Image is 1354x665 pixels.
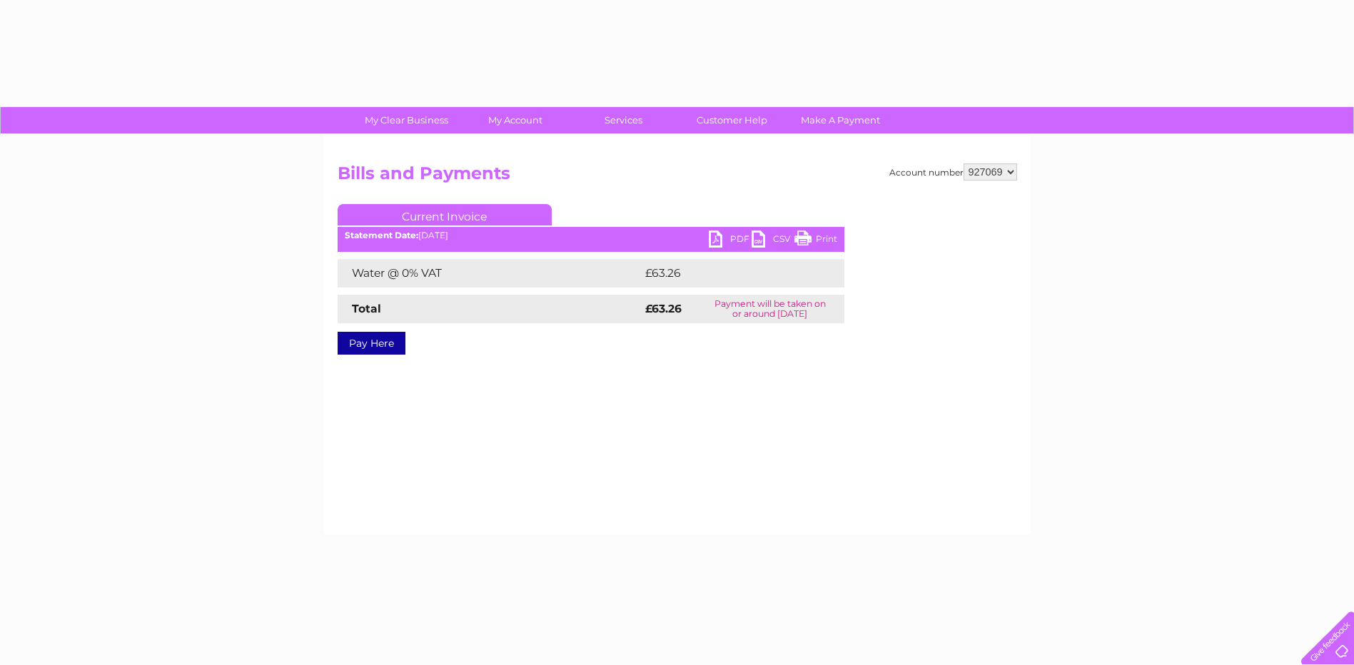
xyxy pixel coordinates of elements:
td: Water @ 0% VAT [338,259,642,288]
a: Make A Payment [782,107,899,133]
a: CSV [752,230,794,251]
a: Services [565,107,682,133]
td: Payment will be taken on or around [DATE] [696,295,844,323]
div: Account number [889,163,1017,181]
h2: Bills and Payments [338,163,1017,191]
a: Customer Help [673,107,791,133]
a: PDF [709,230,752,251]
div: [DATE] [338,230,844,240]
a: Current Invoice [338,204,552,225]
b: Statement Date: [345,230,418,240]
a: My Account [456,107,574,133]
a: Pay Here [338,332,405,355]
strong: £63.26 [645,302,682,315]
strong: Total [352,302,381,315]
a: My Clear Business [348,107,465,133]
a: Print [794,230,837,251]
td: £63.26 [642,259,815,288]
